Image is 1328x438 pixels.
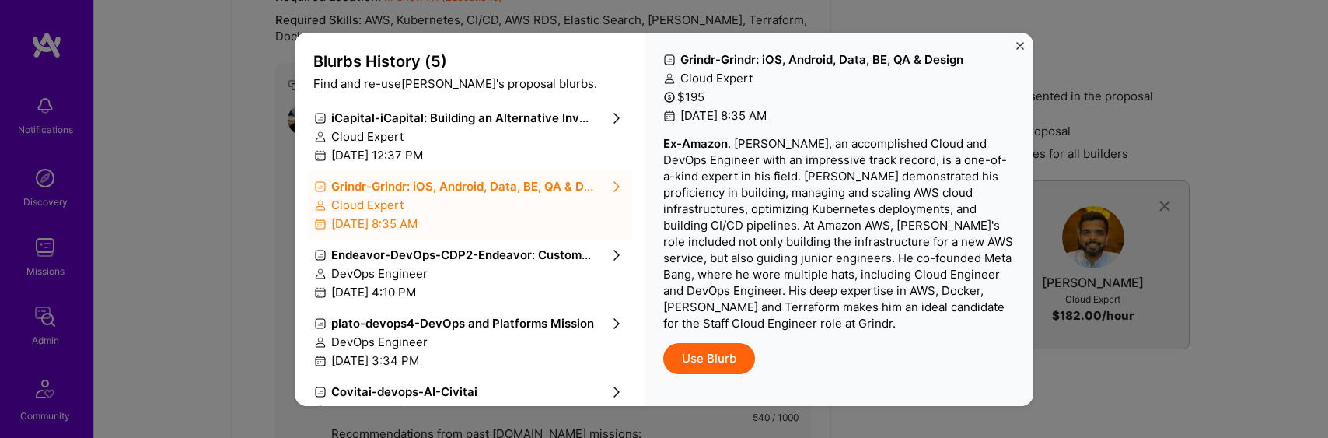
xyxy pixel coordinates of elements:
div: [DATE] 3:34 PM [314,352,625,369]
p: . [PERSON_NAME], an accomplished Cloud and DevOps Engineer with an impressive track record, is a ... [663,135,1015,331]
strong: Ex-Amazon [663,136,728,151]
div: [DATE] 12:37 PM [314,147,625,163]
div: [DATE] 8:35 AM [663,107,1015,124]
strong: Covitai-devops-AI - Civitai [331,384,477,399]
div: DevOps Engineer [314,265,625,282]
div: DevOps Engineer [314,402,625,419]
div: DevOps Engineer [314,334,625,350]
div: [DATE] 8:35 AM [314,215,625,232]
strong: Grindr - Grindr: iOS, Android, Data, BE, QA & Design [331,179,614,194]
button: Close [1016,42,1024,58]
strong: plato-devops4 - DevOps and Platforms Mission [331,316,594,331]
strong: Endeavor-DevOps-CDP2 - Endeavor: Customer Data Platform [331,247,676,262]
div: Cloud Expert [663,70,1015,86]
strong: iCapital - iCapital: Building an Alternative Investment Marketplace [331,110,701,125]
button: Use Blurb [663,343,755,374]
strong: Grindr - Grindr: iOS, Android, Data, BE, QA & Design [680,52,963,67]
div: [DATE] 4:10 PM [314,284,625,300]
div: Cloud Expert [314,197,625,213]
h3: Blurbs History ( 5 ) [313,52,626,71]
div: $ 195 [663,89,1015,105]
div: Cloud Expert [314,128,625,145]
p: Find and re-use [PERSON_NAME] 's proposal blurbs. [313,75,626,92]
